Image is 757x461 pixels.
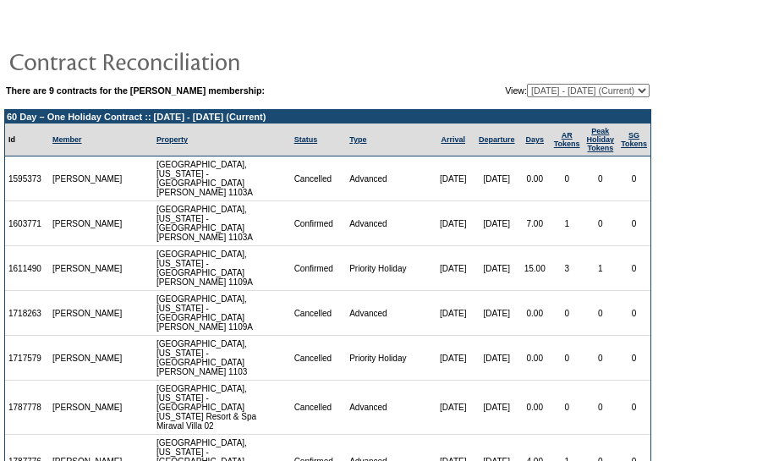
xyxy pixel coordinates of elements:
[5,246,49,291] td: 1611490
[420,84,650,97] td: View:
[49,381,126,435] td: [PERSON_NAME]
[5,291,49,336] td: 1718263
[431,156,474,201] td: [DATE]
[8,44,347,78] img: pgTtlContractReconciliation.gif
[291,291,347,336] td: Cancelled
[474,246,519,291] td: [DATE]
[519,336,551,381] td: 0.00
[431,291,474,336] td: [DATE]
[617,291,650,336] td: 0
[474,291,519,336] td: [DATE]
[291,246,347,291] td: Confirmed
[349,135,366,144] a: Type
[156,135,188,144] a: Property
[617,381,650,435] td: 0
[291,381,347,435] td: Cancelled
[5,110,650,123] td: 60 Day – One Holiday Contract :: [DATE] - [DATE] (Current)
[5,156,49,201] td: 1595373
[474,201,519,246] td: [DATE]
[49,336,126,381] td: [PERSON_NAME]
[474,336,519,381] td: [DATE]
[551,381,584,435] td: 0
[519,201,551,246] td: 7.00
[587,127,615,152] a: Peak HolidayTokens
[431,201,474,246] td: [DATE]
[5,123,49,156] td: Id
[153,201,291,246] td: [GEOGRAPHIC_DATA], [US_STATE] - [GEOGRAPHIC_DATA] [PERSON_NAME] 1103A
[49,246,126,291] td: [PERSON_NAME]
[153,291,291,336] td: [GEOGRAPHIC_DATA], [US_STATE] - [GEOGRAPHIC_DATA] [PERSON_NAME] 1109A
[584,201,618,246] td: 0
[52,135,82,144] a: Member
[291,156,347,201] td: Cancelled
[346,381,431,435] td: Advanced
[584,291,618,336] td: 0
[5,201,49,246] td: 1603771
[153,156,291,201] td: [GEOGRAPHIC_DATA], [US_STATE] - [GEOGRAPHIC_DATA] [PERSON_NAME] 1103A
[551,291,584,336] td: 0
[474,381,519,435] td: [DATE]
[49,201,126,246] td: [PERSON_NAME]
[519,291,551,336] td: 0.00
[551,156,584,201] td: 0
[153,381,291,435] td: [GEOGRAPHIC_DATA], [US_STATE] - [GEOGRAPHIC_DATA] [US_STATE] Resort & Spa Miraval Villa 02
[6,85,265,96] b: There are 9 contracts for the [PERSON_NAME] membership:
[617,336,650,381] td: 0
[584,336,618,381] td: 0
[617,201,650,246] td: 0
[584,381,618,435] td: 0
[551,201,584,246] td: 1
[519,246,551,291] td: 15.00
[617,246,650,291] td: 0
[346,336,431,381] td: Priority Holiday
[551,336,584,381] td: 0
[554,131,580,148] a: ARTokens
[519,156,551,201] td: 0.00
[5,336,49,381] td: 1717579
[551,246,584,291] td: 3
[5,381,49,435] td: 1787778
[474,156,519,201] td: [DATE]
[346,291,431,336] td: Advanced
[584,246,618,291] td: 1
[479,135,515,144] a: Departure
[346,156,431,201] td: Advanced
[49,156,126,201] td: [PERSON_NAME]
[519,381,551,435] td: 0.00
[346,246,431,291] td: Priority Holiday
[153,336,291,381] td: [GEOGRAPHIC_DATA], [US_STATE] - [GEOGRAPHIC_DATA] [PERSON_NAME] 1103
[431,246,474,291] td: [DATE]
[584,156,618,201] td: 0
[525,135,544,144] a: Days
[617,156,650,201] td: 0
[346,201,431,246] td: Advanced
[441,135,465,144] a: Arrival
[49,291,126,336] td: [PERSON_NAME]
[291,201,347,246] td: Confirmed
[621,131,647,148] a: SGTokens
[431,336,474,381] td: [DATE]
[294,135,318,144] a: Status
[291,336,347,381] td: Cancelled
[431,381,474,435] td: [DATE]
[153,246,291,291] td: [GEOGRAPHIC_DATA], [US_STATE] - [GEOGRAPHIC_DATA] [PERSON_NAME] 1109A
